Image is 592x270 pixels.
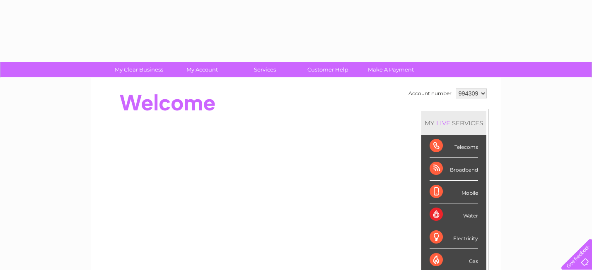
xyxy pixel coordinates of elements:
div: Mobile [430,181,478,203]
a: Customer Help [294,62,362,77]
a: Services [231,62,299,77]
a: My Clear Business [105,62,173,77]
div: Telecoms [430,135,478,158]
div: MY SERVICES [421,111,486,135]
div: LIVE [435,119,452,127]
div: Electricity [430,226,478,249]
td: Account number [406,86,454,100]
a: My Account [168,62,236,77]
a: Make A Payment [357,62,425,77]
div: Water [430,203,478,226]
div: Broadband [430,158,478,180]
